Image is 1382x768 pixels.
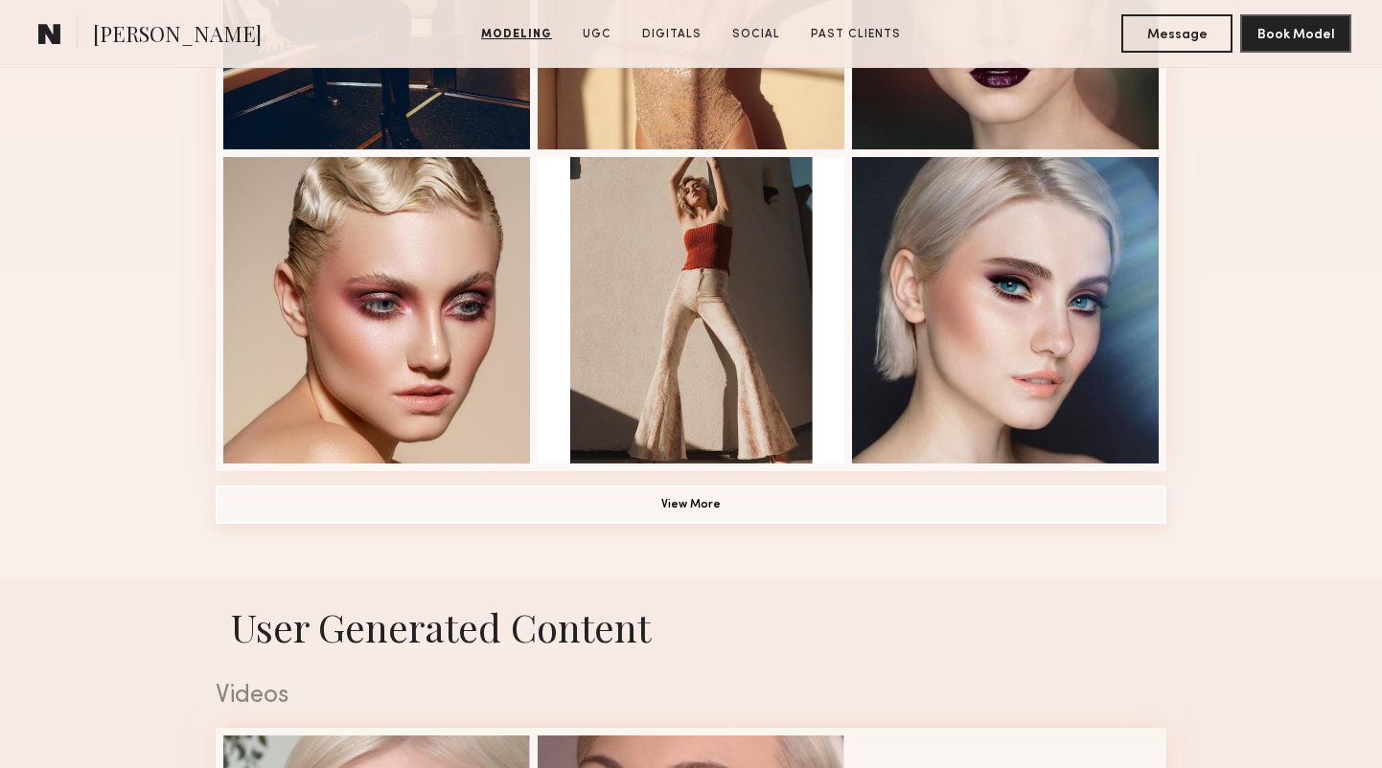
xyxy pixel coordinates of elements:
a: Digitals [634,26,709,43]
a: Social [725,26,788,43]
button: View More [216,486,1166,524]
a: Past Clients [803,26,909,43]
a: Modeling [473,26,560,43]
span: [PERSON_NAME] [93,19,262,53]
button: Message [1121,14,1232,53]
h1: User Generated Content [200,601,1182,652]
button: Book Model [1240,14,1351,53]
div: Videos [216,684,1166,709]
a: UGC [575,26,619,43]
a: Book Model [1240,25,1351,41]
